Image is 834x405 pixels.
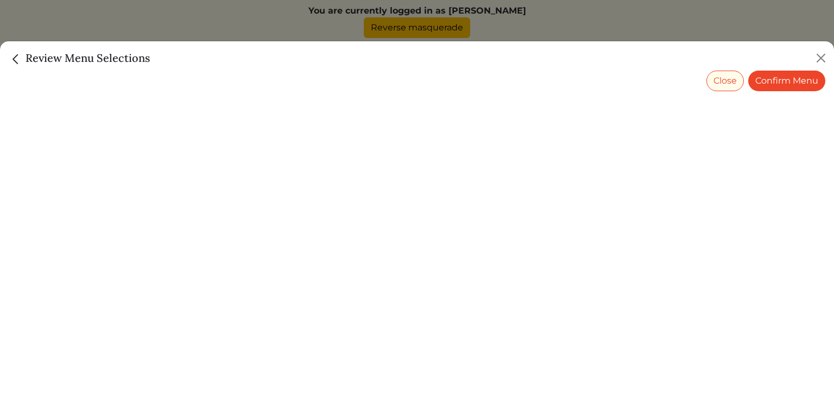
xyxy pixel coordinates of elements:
[9,51,26,65] a: Close
[706,71,744,91] button: Close
[748,71,825,91] a: Confirm Menu
[9,52,23,66] img: back_caret-0738dc900bf9763b5e5a40894073b948e17d9601fd527fca9689b06ce300169f.svg
[9,50,150,66] h5: Review Menu Selections
[812,49,830,67] button: Close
